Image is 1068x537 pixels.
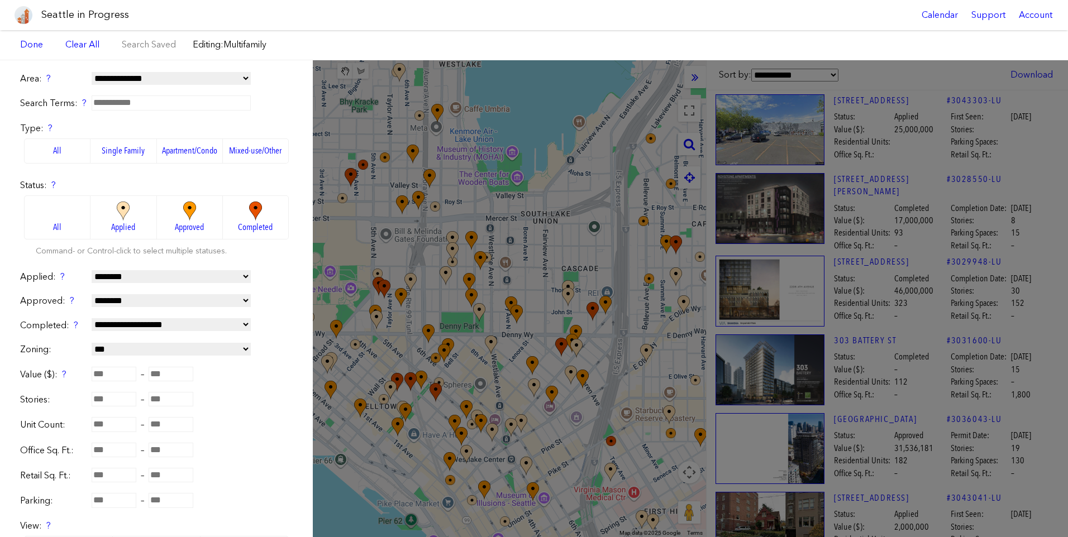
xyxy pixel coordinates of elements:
label: Search Terms: [20,97,87,109]
span: Multifamily [223,39,266,50]
a: Done [15,35,49,54]
label: Mixed-use/Other [223,138,289,163]
label: Command- or Control-click to select multiple statuses. [36,246,227,257]
label: Office Sq. Ft.: [20,444,87,457]
label: Stories: [20,394,87,406]
div: – [20,494,293,507]
label: Single Family [90,138,156,163]
div: – [20,418,293,431]
label: Status: [20,179,293,191]
label: Value ($): [20,368,87,381]
label: All [24,138,90,163]
span: All [53,221,61,233]
div: ? [46,520,51,532]
div: ? [48,122,53,135]
label: Editing: [193,39,266,51]
div: ? [60,271,65,283]
div: ? [46,73,51,85]
label: Type: [20,122,293,135]
div: – [20,368,293,381]
label: View: [20,520,293,532]
div: ? [51,179,56,191]
div: ? [70,295,74,307]
img: completed_big.885be80b37c7.png [240,202,271,221]
label: Area: [20,73,87,85]
div: ? [74,319,78,332]
span: Applied [111,221,135,233]
label: Completed: [20,319,87,332]
img: approved_big.0fafd13ebf52.png [174,202,205,221]
div: – [20,469,293,482]
label: Zoning: [20,343,87,356]
div: ? [62,368,66,381]
div: – [20,444,293,457]
img: applied_big.774532eacd1a.png [108,202,139,221]
label: Approved: [20,295,87,307]
img: favicon-96x96.png [15,6,32,24]
label: Parking: [20,495,87,507]
label: Unit Count: [20,419,87,431]
div: ? [82,97,87,109]
label: Retail Sq. Ft.: [20,469,87,482]
div: – [20,393,293,406]
span: Approved [175,221,204,233]
label: Applied: [20,271,87,283]
a: Clear All [60,35,105,54]
span: Completed [238,221,273,233]
label: Apartment/Condo [157,138,223,163]
h1: Seattle in Progress [41,8,129,22]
